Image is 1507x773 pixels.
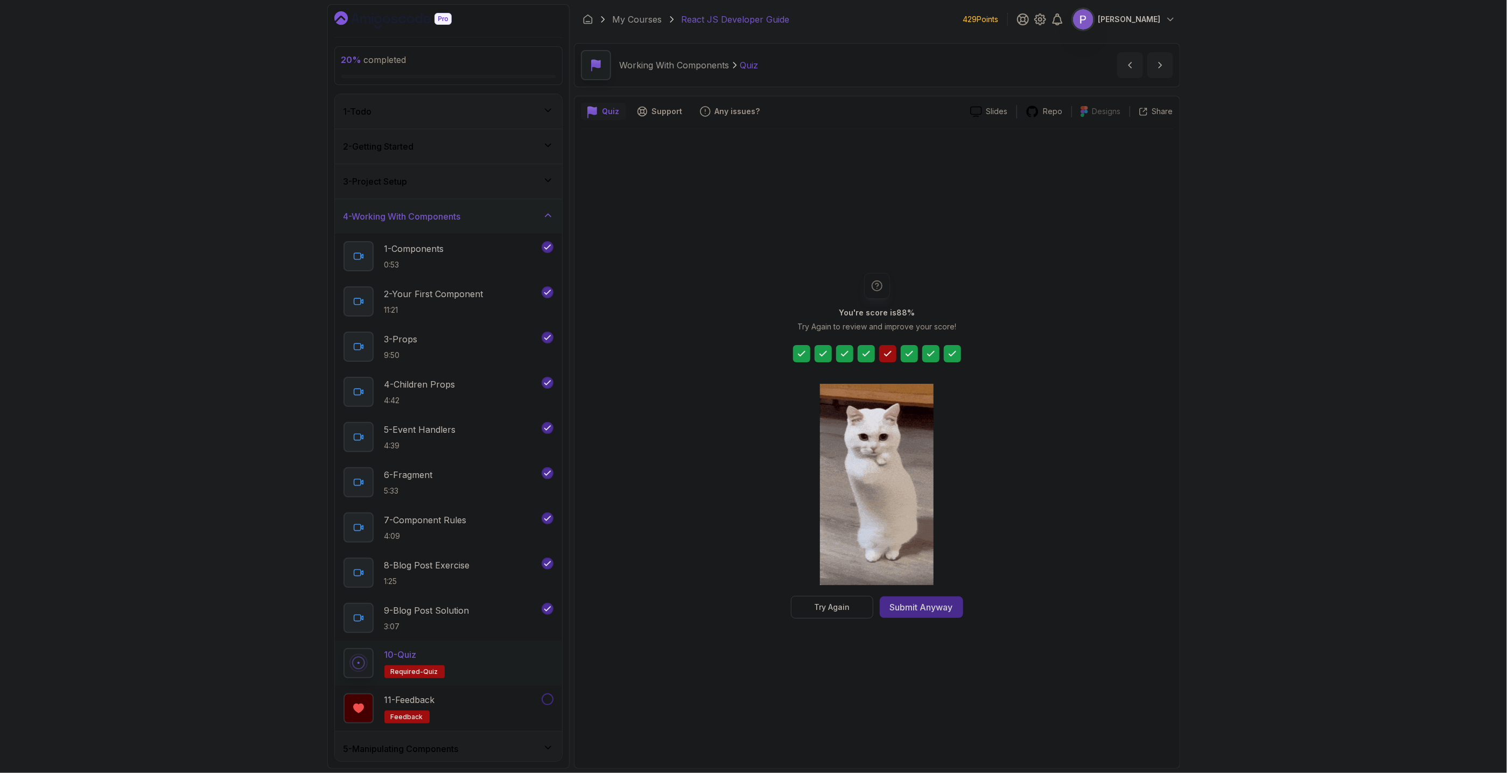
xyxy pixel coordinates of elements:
button: 5-Event Handlers4:39 [344,422,553,452]
button: 3-Project Setup [335,164,562,199]
img: user profile image [1073,9,1094,30]
span: feedback [391,713,423,721]
button: quiz button [581,103,626,120]
p: 2 - Your First Component [384,287,483,300]
h3: 3 - Project Setup [344,175,408,188]
button: Submit Anyway [880,596,963,618]
p: Support [652,106,683,117]
p: Repo [1043,106,1063,117]
p: 10 - Quiz [384,648,417,661]
span: quiz [424,667,438,676]
p: Slides [986,106,1008,117]
p: Try Again to review and improve your score! [797,321,956,332]
span: Required- [391,667,424,676]
p: 4 - Children Props [384,378,455,391]
h3: 5 - Manipulating Components [344,742,459,755]
p: 9 - Blog Post Solution [384,604,469,617]
p: 3 - Props [384,333,418,346]
p: 9:50 [384,350,418,361]
button: Share [1130,106,1173,117]
p: 11:21 [384,305,483,315]
button: Feedback button [693,103,767,120]
span: completed [341,54,406,65]
button: 4-Children Props4:42 [344,377,553,407]
button: 8-Blog Post Exercise1:25 [344,558,553,588]
button: Try Again [791,596,873,619]
p: Designs [1092,106,1121,117]
a: My Courses [613,13,662,26]
button: user profile image[PERSON_NAME] [1073,9,1176,30]
button: next content [1147,52,1173,78]
button: 11-Feedbackfeedback [344,693,553,723]
button: 3-Props9:50 [344,332,553,362]
h3: 2 - Getting Started [344,140,414,153]
a: Slides [962,106,1017,117]
p: Any issues? [715,106,760,117]
button: 10-QuizRequired-quiz [344,648,553,678]
p: 5 - Event Handlers [384,423,456,436]
p: 6 - Fragment [384,468,433,481]
button: Support button [630,103,689,120]
div: Submit Anyway [890,601,953,614]
p: 1:25 [384,576,470,587]
p: 4:09 [384,531,467,542]
button: previous content [1117,52,1143,78]
p: 5:33 [384,486,433,496]
button: 1-Todo [335,94,562,129]
span: 20 % [341,54,362,65]
h3: 4 - Working With Components [344,210,461,223]
button: 2-Your First Component11:21 [344,286,553,317]
a: Dashboard [583,14,593,25]
p: React JS Developer Guide [682,13,790,26]
button: 4-Working With Components [335,199,562,234]
p: 8 - Blog Post Exercise [384,559,470,572]
img: cool-cat [820,384,934,585]
p: 3:07 [384,621,469,632]
h2: You're score is 88 % [839,307,915,318]
p: Share [1152,106,1173,117]
p: 4:39 [384,440,456,451]
button: 5-Manipulating Components [335,732,562,766]
p: 4:42 [384,395,455,406]
p: Quiz [740,59,759,72]
p: 429 Points [963,14,999,25]
button: 1-Components0:53 [344,241,553,271]
p: Quiz [602,106,620,117]
p: 7 - Component Rules [384,514,467,526]
h3: 1 - Todo [344,105,372,118]
button: 9-Blog Post Solution3:07 [344,603,553,633]
div: Try Again [814,602,850,613]
a: Repo [1017,105,1071,118]
p: 11 - Feedback [384,693,435,706]
a: Dashboard [334,11,476,29]
p: 0:53 [384,259,444,270]
p: Working With Components [620,59,730,72]
p: [PERSON_NAME] [1098,14,1161,25]
button: 2-Getting Started [335,129,562,164]
p: 1 - Components [384,242,444,255]
button: 6-Fragment5:33 [344,467,553,497]
button: 7-Component Rules4:09 [344,512,553,543]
